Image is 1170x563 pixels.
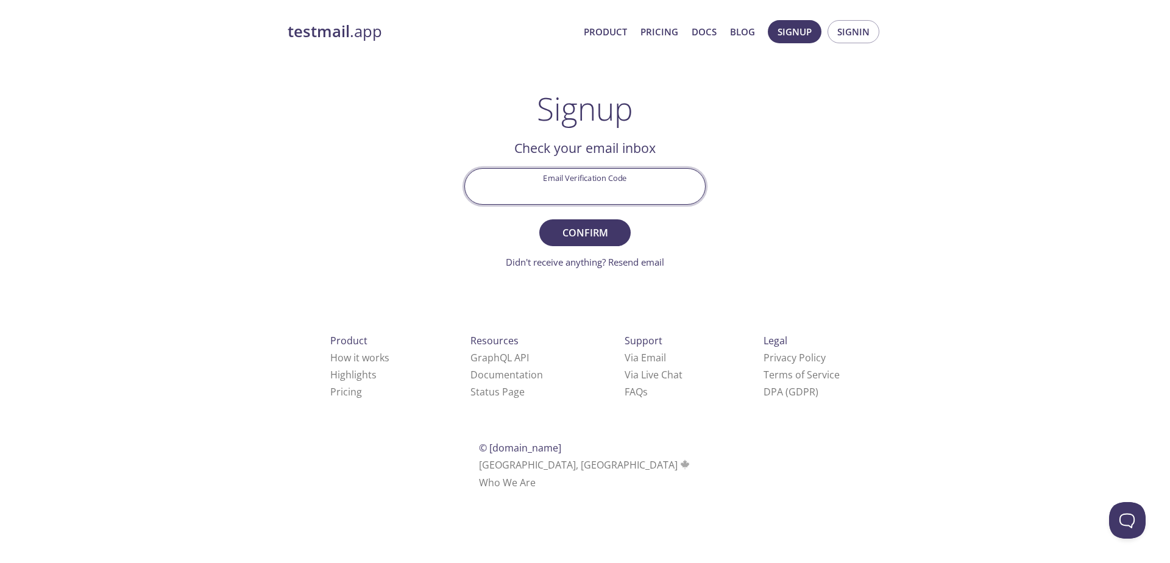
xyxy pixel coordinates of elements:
button: Signup [768,20,821,43]
span: Support [625,334,662,347]
iframe: Help Scout Beacon - Open [1109,502,1146,539]
a: Status Page [470,385,525,398]
a: Documentation [470,368,543,381]
span: Legal [764,334,787,347]
a: Via Email [625,351,666,364]
span: Resources [470,334,519,347]
a: Who We Are [479,476,536,489]
span: © [DOMAIN_NAME] [479,441,561,455]
button: Confirm [539,219,631,246]
a: Highlights [330,368,377,381]
a: Didn't receive anything? Resend email [506,256,664,268]
h1: Signup [537,90,633,127]
a: Via Live Chat [625,368,682,381]
a: Pricing [640,24,678,40]
span: [GEOGRAPHIC_DATA], [GEOGRAPHIC_DATA] [479,458,692,472]
span: Confirm [553,224,617,241]
a: Pricing [330,385,362,398]
a: FAQ [625,385,648,398]
span: Signin [837,24,870,40]
a: testmail.app [288,21,574,42]
a: How it works [330,351,389,364]
span: Product [330,334,367,347]
a: Privacy Policy [764,351,826,364]
a: Product [584,24,627,40]
h2: Check your email inbox [464,138,706,158]
a: GraphQL API [470,351,529,364]
span: Signup [778,24,812,40]
a: Blog [730,24,755,40]
button: Signin [828,20,879,43]
span: s [643,385,648,398]
strong: testmail [288,21,350,42]
a: Terms of Service [764,368,840,381]
a: Docs [692,24,717,40]
a: DPA (GDPR) [764,385,818,398]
